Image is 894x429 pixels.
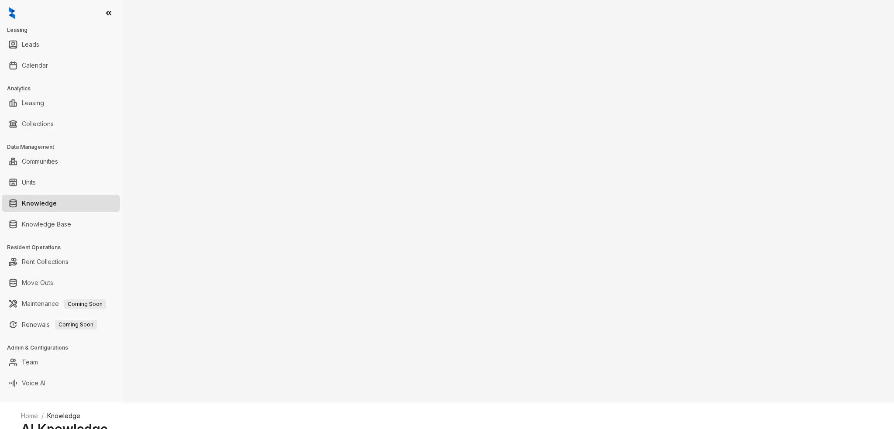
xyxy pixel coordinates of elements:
[2,216,120,233] li: Knowledge Base
[47,412,80,419] span: Knowledge
[19,411,40,421] a: Home
[2,195,120,212] li: Knowledge
[7,244,122,251] h3: Resident Operations
[22,274,53,292] a: Move Outs
[22,195,57,212] a: Knowledge
[2,94,120,112] li: Leasing
[2,174,120,191] li: Units
[9,7,15,19] img: logo
[22,174,36,191] a: Units
[22,153,58,170] a: Communities
[22,353,38,371] a: Team
[2,253,120,271] li: Rent Collections
[64,299,106,309] span: Coming Soon
[41,411,44,421] li: /
[2,274,120,292] li: Move Outs
[2,316,120,333] li: Renewals
[2,153,120,170] li: Communities
[2,353,120,371] li: Team
[2,57,120,74] li: Calendar
[2,295,120,312] li: Maintenance
[2,374,120,392] li: Voice AI
[22,94,44,112] a: Leasing
[22,216,71,233] a: Knowledge Base
[2,115,120,133] li: Collections
[55,320,97,329] span: Coming Soon
[22,316,97,333] a: RenewalsComing Soon
[22,57,48,74] a: Calendar
[7,344,122,352] h3: Admin & Configurations
[7,85,122,93] h3: Analytics
[22,36,39,53] a: Leads
[22,374,45,392] a: Voice AI
[2,36,120,53] li: Leads
[7,143,122,151] h3: Data Management
[22,115,54,133] a: Collections
[22,253,69,271] a: Rent Collections
[7,26,122,34] h3: Leasing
